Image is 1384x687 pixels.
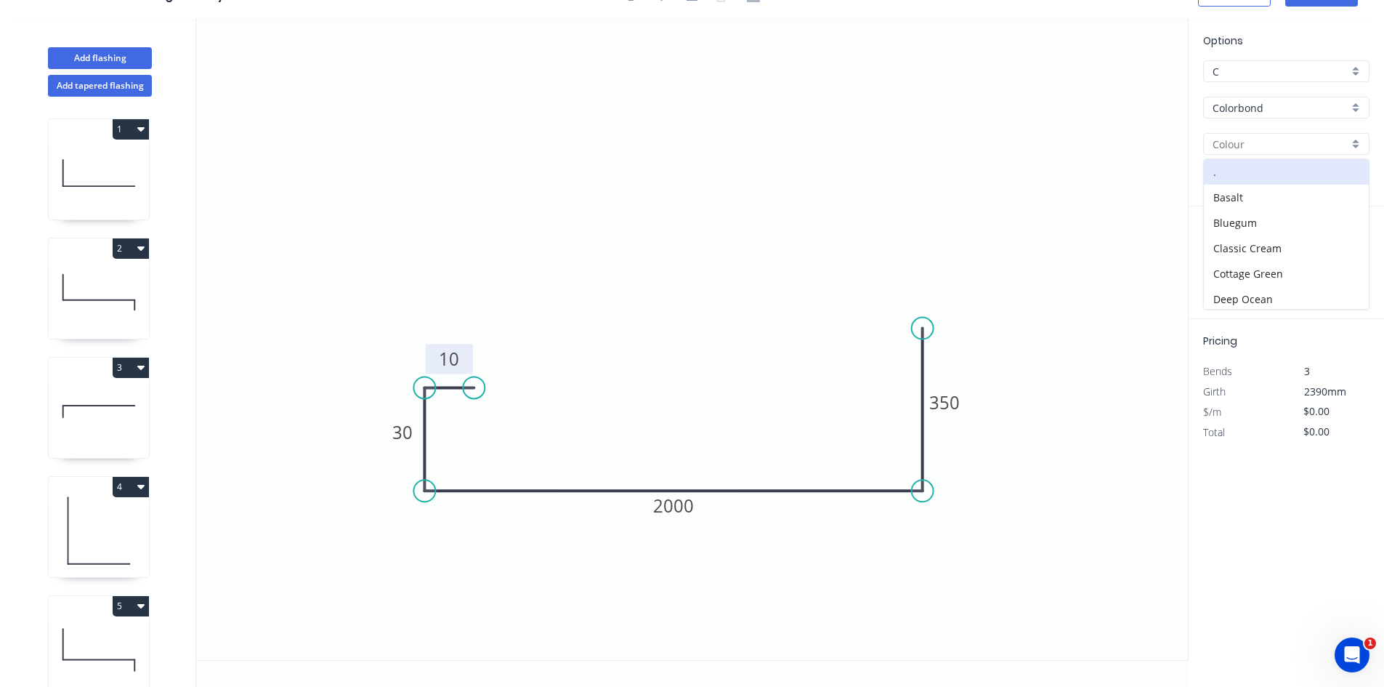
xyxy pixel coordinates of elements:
span: 3 [1304,364,1310,378]
button: Add flashing [48,47,152,69]
tspan: 30 [392,420,413,444]
div: Deep Ocean [1204,286,1369,312]
button: 2 [113,238,149,259]
tspan: 2000 [653,494,694,518]
span: 1 [1364,638,1376,649]
span: $/m [1203,405,1221,419]
button: 4 [113,477,149,497]
button: 3 [113,358,149,378]
input: Material [1213,100,1348,116]
input: Price level [1213,64,1348,79]
button: Add tapered flashing [48,75,152,97]
div: Cottage Green [1204,261,1369,286]
iframe: Intercom live chat [1335,638,1369,672]
button: 1 [113,119,149,140]
div: . [1204,159,1369,185]
span: Total [1203,425,1225,439]
div: Bluegum [1204,210,1369,236]
tspan: 350 [929,390,960,414]
span: Girth [1203,385,1226,398]
div: Classic Cream [1204,236,1369,261]
span: Pricing [1203,334,1237,348]
input: Colour [1213,137,1348,152]
button: 5 [113,596,149,616]
span: Options [1203,33,1243,48]
div: Basalt [1204,185,1369,210]
span: 2390mm [1304,385,1346,398]
tspan: 10 [439,347,459,371]
svg: 0 [196,18,1188,660]
span: Bends [1203,364,1232,378]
